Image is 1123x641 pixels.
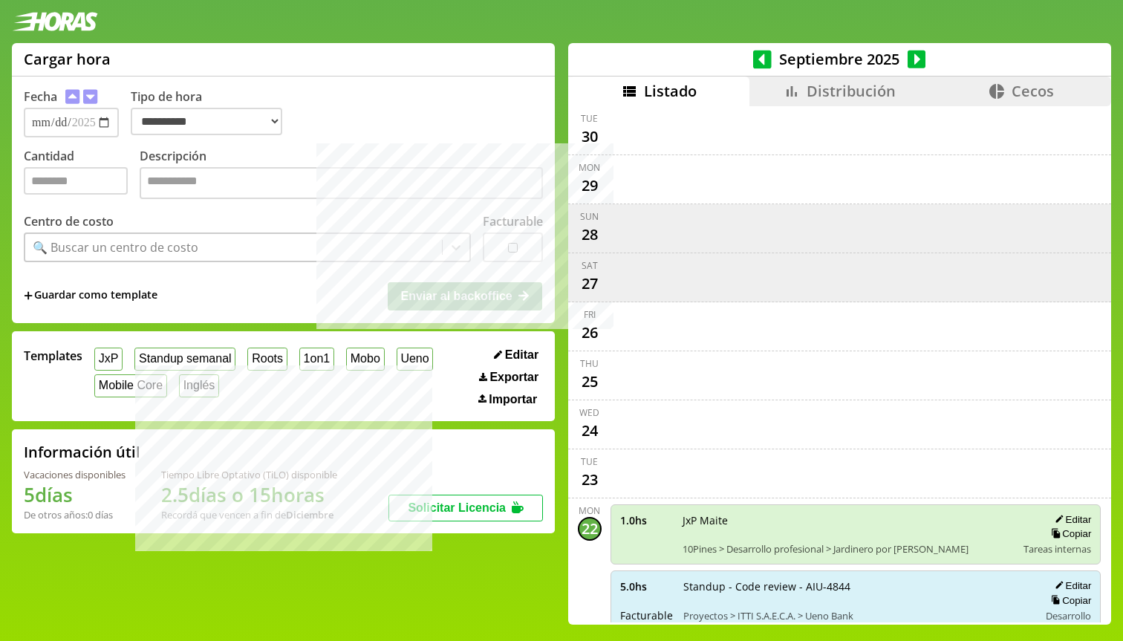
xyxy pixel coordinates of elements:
[580,210,599,223] div: Sun
[579,504,600,517] div: Mon
[140,148,543,203] label: Descripción
[24,88,57,105] label: Fecha
[179,374,219,397] button: Inglés
[140,167,543,199] textarea: Descripción
[1050,579,1091,592] button: Editar
[579,406,599,419] div: Wed
[620,579,673,593] span: 5.0 hs
[346,348,385,371] button: Mobo
[161,481,337,508] h1: 2.5 días o 15 horas
[578,125,602,149] div: 30
[1046,527,1091,540] button: Copiar
[1046,594,1091,607] button: Copiar
[286,508,333,521] b: Diciembre
[131,108,282,135] select: Tipo de hora
[24,508,126,521] div: De otros años: 0 días
[94,374,167,397] button: Mobile Core
[483,213,543,230] label: Facturable
[580,357,599,370] div: Thu
[24,167,128,195] input: Cantidad
[489,371,538,384] span: Exportar
[578,223,602,247] div: 28
[24,287,33,304] span: +
[505,348,538,362] span: Editar
[247,348,287,371] button: Roots
[578,272,602,296] div: 27
[1023,542,1091,556] span: Tareas internas
[408,501,506,514] span: Solicitar Licencia
[620,608,673,622] span: Facturable
[581,455,598,468] div: Tue
[807,81,896,101] span: Distribución
[131,88,294,137] label: Tipo de hora
[581,112,598,125] div: Tue
[24,148,140,203] label: Cantidad
[1046,609,1091,622] span: Desarrollo
[1050,513,1091,526] button: Editar
[578,468,602,492] div: 23
[772,49,908,69] span: Septiembre 2025
[24,442,140,462] h2: Información útil
[683,609,1029,622] span: Proyectos > ITTI S.A.E.C.A. > Ueno Bank
[24,468,126,481] div: Vacaciones disponibles
[683,579,1029,593] span: Standup - Code review - AIU-4844
[644,81,697,101] span: Listado
[94,348,123,371] button: JxP
[24,481,126,508] h1: 5 días
[683,513,1014,527] span: JxP Maite
[579,161,600,174] div: Mon
[489,393,537,406] span: Importar
[24,287,157,304] span: +Guardar como template
[683,542,1014,556] span: 10Pines > Desarrollo profesional > Jardinero por [PERSON_NAME]
[24,348,82,364] span: Templates
[388,495,543,521] button: Solicitar Licencia
[161,468,337,481] div: Tiempo Libre Optativo (TiLO) disponible
[578,370,602,394] div: 25
[24,213,114,230] label: Centro de costo
[12,12,98,31] img: logotipo
[475,370,543,385] button: Exportar
[33,239,198,256] div: 🔍 Buscar un centro de costo
[620,513,672,527] span: 1.0 hs
[161,508,337,521] div: Recordá que vencen a fin de
[24,49,111,69] h1: Cargar hora
[578,419,602,443] div: 24
[489,348,543,362] button: Editar
[578,174,602,198] div: 29
[584,308,596,321] div: Fri
[299,348,334,371] button: 1on1
[582,259,598,272] div: Sat
[134,348,235,371] button: Standup semanal
[568,106,1111,622] div: scrollable content
[578,517,602,541] div: 22
[578,321,602,345] div: 26
[1012,81,1054,101] span: Cecos
[397,348,434,371] button: Ueno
